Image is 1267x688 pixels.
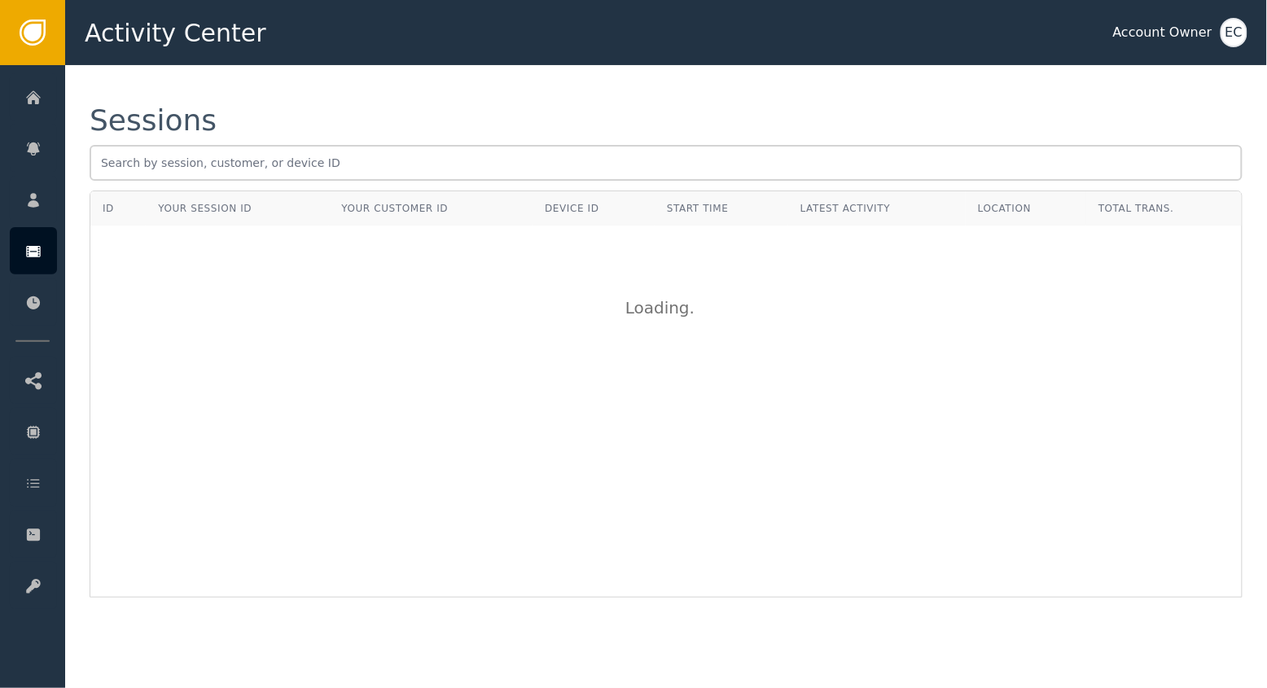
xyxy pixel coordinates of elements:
div: Start Time [667,201,776,216]
div: Your Session ID [158,201,252,216]
input: Search by session, customer, or device ID [90,145,1243,181]
div: Sessions [90,106,217,135]
div: Loading . [625,296,707,320]
div: Total Trans. [1098,201,1230,216]
span: Activity Center [85,15,266,51]
div: Latest Activity [800,201,954,216]
div: Location [978,201,1074,216]
button: EC [1221,18,1247,47]
div: Device ID [545,201,642,216]
div: ID [103,201,114,216]
div: Account Owner [1113,23,1212,42]
div: Your Customer ID [341,201,448,216]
